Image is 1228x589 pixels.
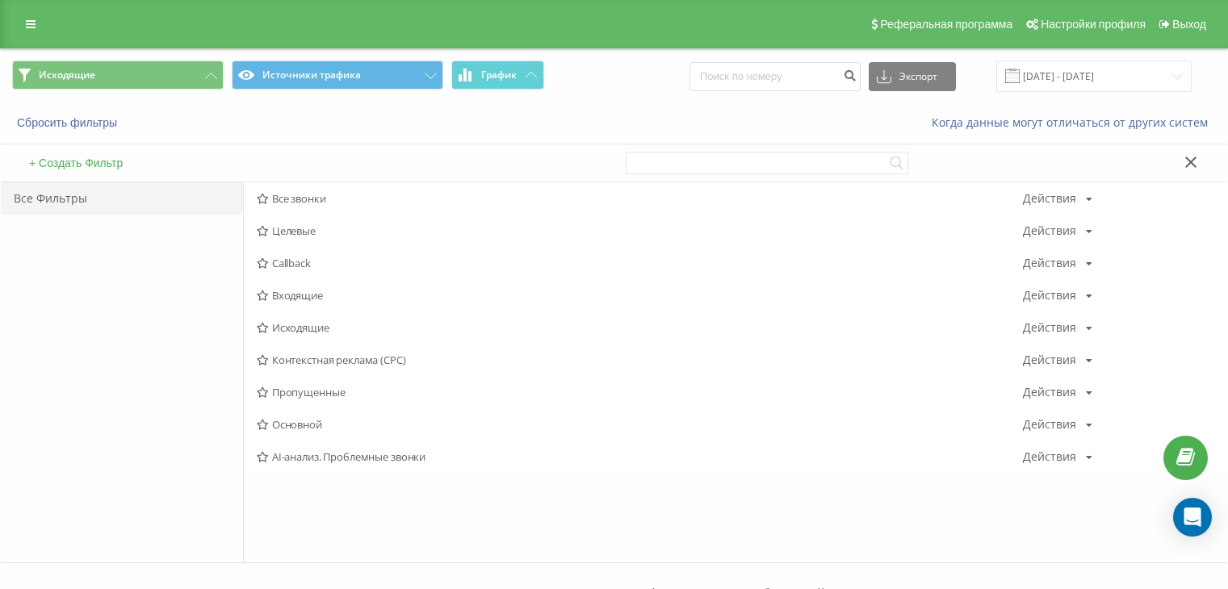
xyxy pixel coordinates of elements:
div: Все Фильтры [1,182,243,215]
button: Источники трафика [232,61,443,90]
span: График [481,69,517,81]
div: Действия [1023,257,1076,269]
div: Действия [1023,290,1076,301]
span: Целевые [257,225,1023,236]
button: Исходящие [12,61,224,90]
span: Пропущенные [257,386,1023,398]
span: Callback [257,257,1023,269]
div: Open Intercom Messenger [1173,498,1212,537]
div: Действия [1023,322,1076,333]
span: AI-анализ. Проблемные звонки [257,451,1023,462]
div: Действия [1023,386,1076,398]
span: Основной [257,419,1023,430]
button: + Создать Фильтр [24,156,128,170]
a: Когда данные могут отличаться от других систем [932,115,1216,130]
input: Поиск по номеру [689,62,861,91]
div: Действия [1023,451,1076,462]
div: Действия [1023,193,1076,204]
button: Закрыть [1180,155,1203,172]
span: Настройки профиля [1041,18,1146,31]
span: Контекстная реклама (CPC) [257,354,1023,366]
div: Действия [1023,225,1076,236]
span: Реферальная программа [880,18,1012,31]
span: Входящие [257,290,1023,301]
span: Выход [1172,18,1206,31]
button: Экспорт [869,62,956,91]
span: Все звонки [257,193,1023,204]
div: Действия [1023,419,1076,430]
div: Действия [1023,354,1076,366]
span: Исходящие [39,69,95,81]
button: Сбросить фильтры [12,115,125,130]
span: Исходящие [257,322,1023,333]
button: График [451,61,544,90]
